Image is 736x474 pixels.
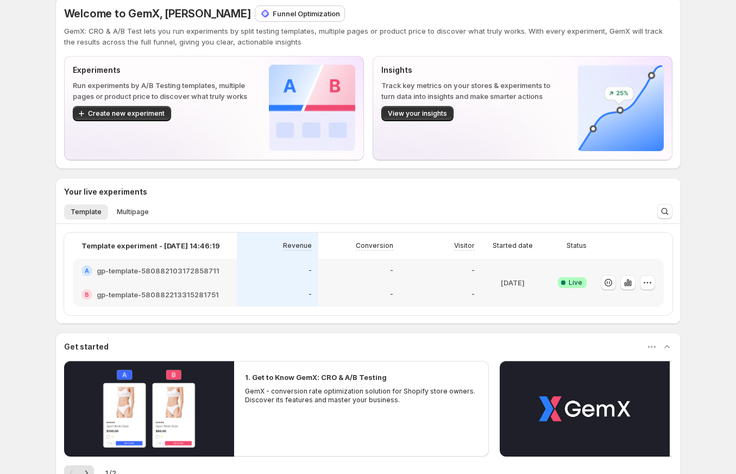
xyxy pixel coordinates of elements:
[245,387,479,404] p: GemX - conversion rate optimization solution for Shopify store owners. Discover its features and ...
[260,8,271,19] img: Funnel Optimization
[64,7,251,20] span: Welcome to GemX, [PERSON_NAME]
[388,109,447,118] span: View your insights
[283,241,312,250] p: Revenue
[273,8,340,19] p: Funnel Optimization
[117,208,149,216] span: Multipage
[381,80,560,102] p: Track key metrics on your stores & experiments to turn data into insights and make smarter actions
[390,266,393,275] p: -
[471,290,475,299] p: -
[64,186,147,197] h3: Your live experiments
[81,240,220,251] p: Template experiment - [DATE] 14:46:19
[269,65,355,151] img: Experiments
[356,241,393,250] p: Conversion
[73,65,251,76] p: Experiments
[97,265,219,276] h2: gp-template-580882103172858711
[85,267,89,274] h2: A
[657,204,672,219] button: Search and filter results
[309,290,312,299] p: -
[501,277,525,288] p: [DATE]
[454,241,475,250] p: Visitor
[500,361,670,457] button: Play video
[381,106,454,121] button: View your insights
[577,65,664,151] img: Insights
[245,372,387,383] h2: 1. Get to Know GemX: CRO & A/B Testing
[97,289,219,300] h2: gp-template-580882213315281751
[73,106,171,121] button: Create new experiment
[471,266,475,275] p: -
[309,266,312,275] p: -
[390,290,393,299] p: -
[493,241,533,250] p: Started date
[569,278,582,287] span: Live
[71,208,102,216] span: Template
[88,109,165,118] span: Create new experiment
[64,341,109,352] h3: Get started
[73,80,251,102] p: Run experiments by A/B Testing templates, multiple pages or product price to discover what truly ...
[85,291,89,298] h2: B
[567,241,587,250] p: Status
[64,361,234,457] button: Play video
[64,26,672,47] p: GemX: CRO & A/B Test lets you run experiments by split testing templates, multiple pages or produ...
[381,65,560,76] p: Insights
